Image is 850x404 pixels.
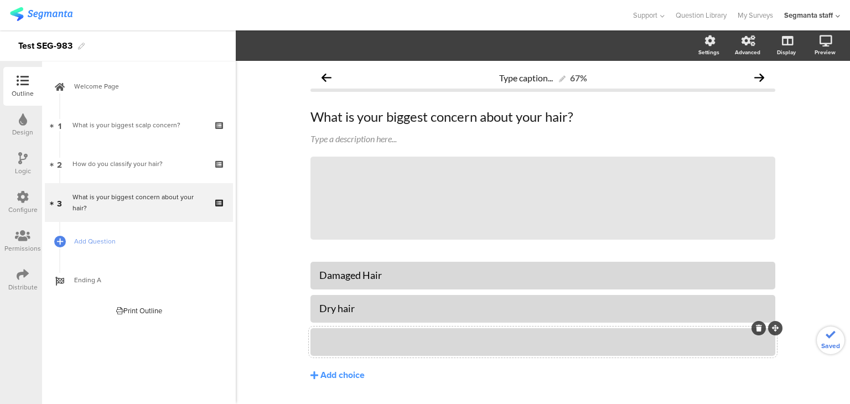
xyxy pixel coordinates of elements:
a: 3 What is your biggest concern about your hair? [45,183,233,222]
span: Type caption... [499,72,553,83]
div: Display [777,48,796,56]
span: 2 [57,158,62,170]
div: Configure [8,205,38,215]
div: Design [12,127,33,137]
div: Outline [12,89,34,99]
span: Welcome Page [74,81,216,92]
div: Segmanta staff [784,10,833,20]
div: Print Outline [116,305,162,316]
div: Settings [698,48,719,56]
span: Add Question [74,236,216,247]
div: How do you classify your hair? [72,158,205,169]
a: Welcome Page [45,67,233,106]
a: 1 What is your biggest scalp concern? [45,106,233,144]
div: Logic [15,166,31,176]
span: Ending A [74,274,216,286]
div: What is your biggest scalp concern? [72,120,205,131]
div: Preview [815,48,836,56]
span: Saved [821,341,840,351]
div: Permissions [4,244,41,253]
span: Support [633,10,657,20]
img: segmanta logo [10,7,72,21]
div: Advanced [735,48,760,56]
div: Type a description here... [310,133,775,144]
div: Add choice [320,370,365,381]
div: Distribute [8,282,38,292]
p: What is your biggest concern about your hair? [310,108,775,125]
div: Dry hair [319,302,766,315]
div: Test SEG-983 [18,37,72,55]
div: Damaged Hair [319,269,766,282]
a: 2 How do you classify your hair? [45,144,233,183]
div: 67% [570,72,587,83]
span: 3 [57,196,62,209]
button: Add choice [310,361,775,389]
div: What is your biggest concern about your hair? [72,191,205,214]
span: 1 [58,119,61,131]
a: Ending A [45,261,233,299]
